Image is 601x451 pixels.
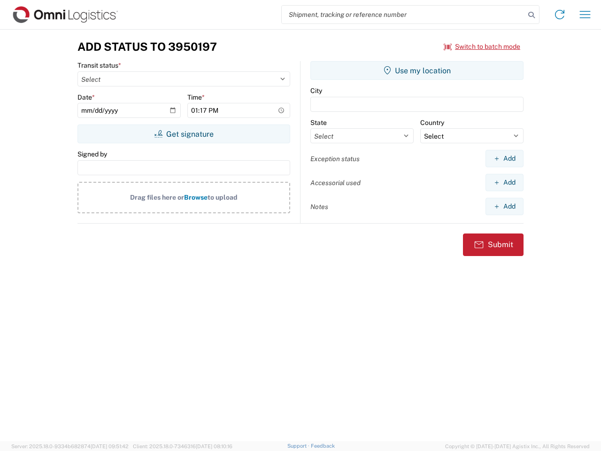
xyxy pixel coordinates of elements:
[485,198,524,215] button: Add
[77,124,290,143] button: Get signature
[445,442,590,451] span: Copyright © [DATE]-[DATE] Agistix Inc., All Rights Reserved
[310,179,361,187] label: Accessorial used
[463,233,524,256] button: Submit
[310,202,328,211] label: Notes
[485,150,524,167] button: Add
[77,150,107,158] label: Signed by
[91,443,129,449] span: [DATE] 09:51:42
[77,61,121,70] label: Transit status
[133,443,232,449] span: Client: 2025.18.0-7346316
[310,61,524,80] button: Use my location
[310,86,322,95] label: City
[208,194,238,201] span: to upload
[485,174,524,191] button: Add
[77,40,217,54] h3: Add Status to 3950197
[282,6,525,23] input: Shipment, tracking or reference number
[287,443,311,449] a: Support
[310,155,360,163] label: Exception status
[11,443,129,449] span: Server: 2025.18.0-9334b682874
[196,443,232,449] span: [DATE] 08:10:16
[184,194,208,201] span: Browse
[130,194,184,201] span: Drag files here or
[187,93,205,101] label: Time
[444,39,520,54] button: Switch to batch mode
[420,118,444,127] label: Country
[310,118,327,127] label: State
[77,93,95,101] label: Date
[311,443,335,449] a: Feedback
